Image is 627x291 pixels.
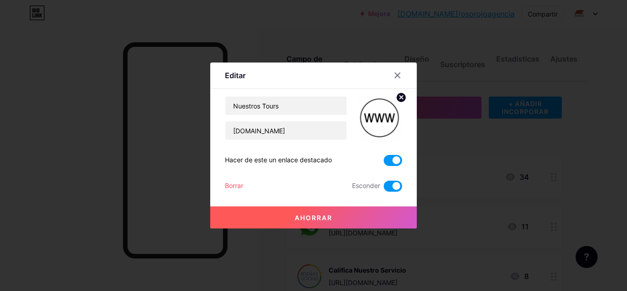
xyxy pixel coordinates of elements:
[358,96,402,140] img: miniatura del enlace
[295,214,332,222] font: Ahorrar
[210,206,417,228] button: Ahorrar
[225,97,347,115] input: Título
[225,121,347,140] input: URL
[225,156,332,164] font: Hacer de este un enlace destacado
[225,182,243,189] font: Borrar
[225,71,246,80] font: Editar
[352,182,380,189] font: Esconder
